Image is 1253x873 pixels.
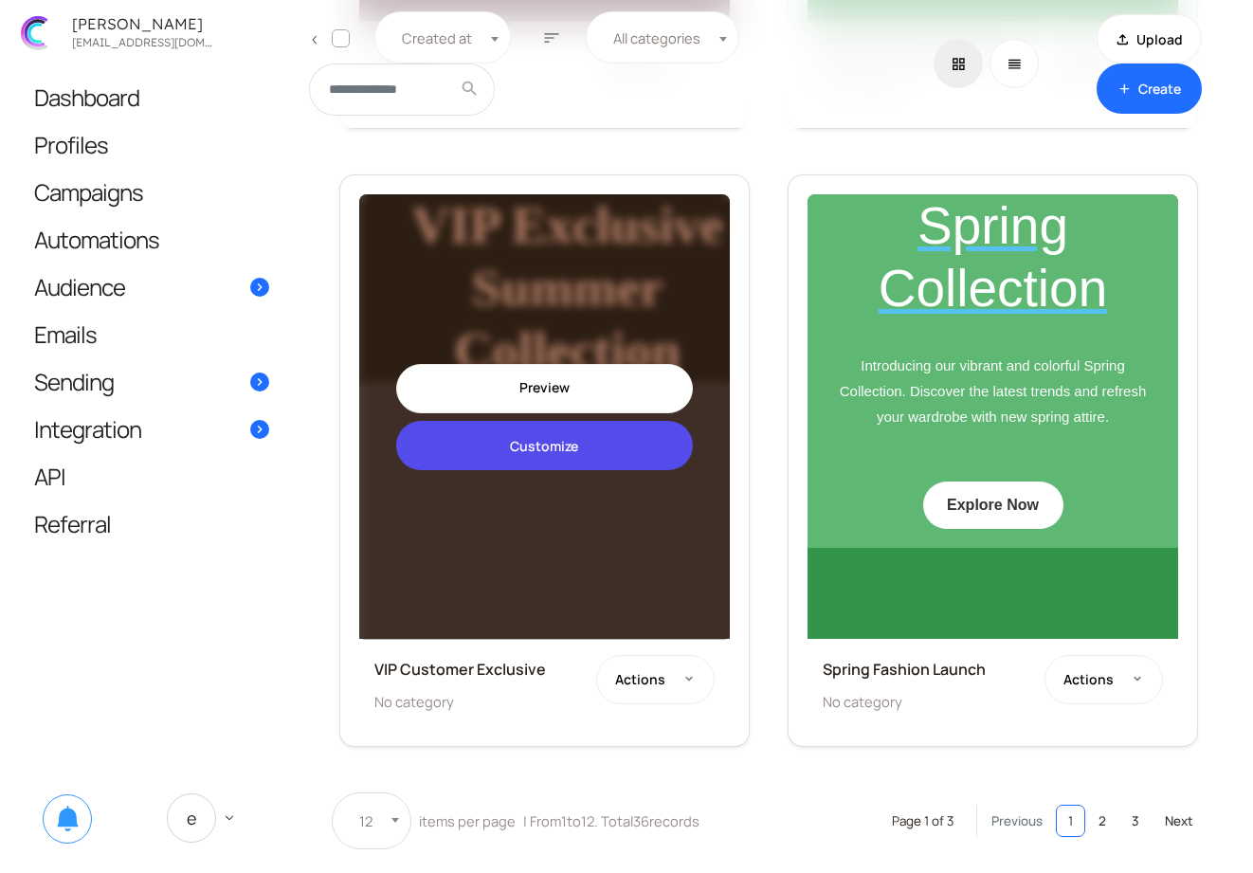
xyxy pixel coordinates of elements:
[394,27,491,48] span: Created at
[537,12,566,64] button: sort
[15,500,288,547] a: Referral
[34,466,65,486] span: API
[15,311,288,357] a: Emails
[15,406,288,452] a: Integration
[990,40,1039,89] a: reorder
[34,182,143,202] span: Campaigns
[523,792,699,849] label: | From to . Total records
[15,121,288,168] a: Profiles
[1097,15,1202,64] a: file_uploadUpload
[15,358,288,405] a: Sending
[950,55,966,76] span: grid_view
[66,31,218,49] div: zhekan.zhutnik@gmail.com
[581,811,594,830] span: 12
[396,421,693,471] a: Customize
[34,372,114,391] span: Sending
[374,692,454,711] span: No category
[1086,805,1118,837] a: 2
[892,811,953,830] label: Page 1 of 3
[823,659,986,680] h6: Spring Fashion Launch
[15,264,288,310] a: Audience
[1097,64,1202,115] a: addCreate
[15,453,288,500] a: API
[1006,55,1022,76] span: reorder
[1153,805,1206,837] a: Next
[34,419,141,439] span: Integration
[633,811,649,830] span: 36
[419,792,516,849] label: items per page
[34,277,125,297] span: Audience
[15,169,288,215] a: Campaigns
[66,16,218,31] div: [PERSON_NAME]
[606,27,719,48] span: All categories
[1044,655,1163,704] button: Actions
[34,324,97,344] span: Emails
[1116,80,1132,100] span: add
[460,85,480,95] span: search
[934,40,1046,89] div: Basic example
[596,655,715,704] button: Actions
[123,354,246,477] img: Pastel Perfection Collection
[116,287,256,335] a: Explore Now
[396,364,693,413] a: Preview
[19,158,352,235] p: Introducing our vibrant and colorful Spring Collection. Discover the latest trends and refresh yo...
[34,135,108,155] span: Profiles
[247,354,371,477] img: Lightweight Layers Collection
[167,793,216,843] span: E
[9,8,296,58] a: [PERSON_NAME] [EMAIL_ADDRESS][DOMAIN_NAME]
[823,692,902,711] span: No category
[1114,29,1130,50] span: file_upload
[934,40,983,89] a: grid_view
[15,74,288,120] a: Dashboard
[374,659,546,680] h6: VIP Customer Exclusive
[34,229,159,249] span: Automations
[542,29,561,46] span: sort
[34,87,139,107] span: Dashboard
[1119,805,1152,837] a: 3
[148,780,260,856] a: E keyboard_arrow_down
[332,792,411,849] span: 12
[221,809,238,827] span: keyboard_arrow_down
[561,811,567,830] span: 1
[374,12,511,64] span: Created at
[586,12,739,64] span: All categories
[34,514,111,534] span: Referral
[352,810,391,831] span: 12
[15,216,288,263] a: Automations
